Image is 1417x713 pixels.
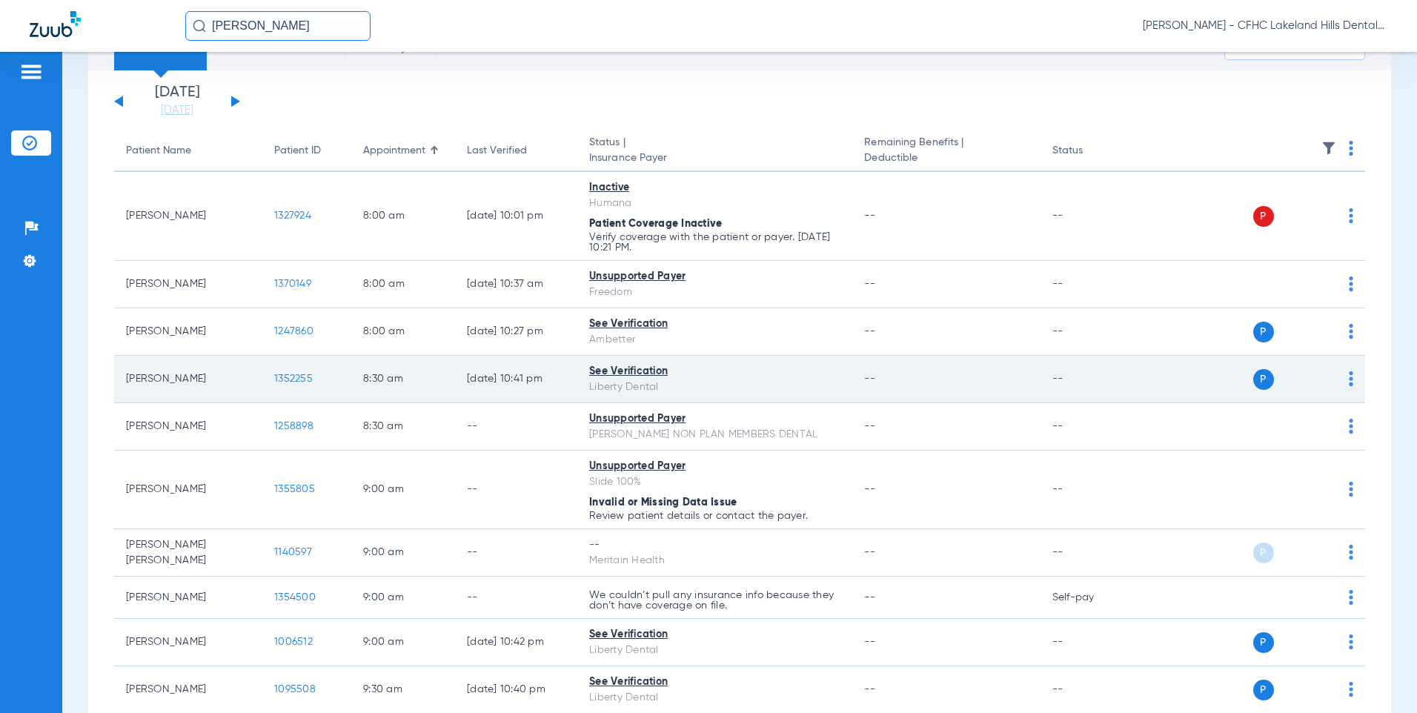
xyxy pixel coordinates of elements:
span: 1258898 [274,421,313,431]
p: We couldn’t pull any insurance info because they don’t have coverage on file. [589,590,840,611]
span: -- [864,279,875,289]
td: -- [455,529,577,577]
td: [DATE] 10:37 AM [455,261,577,308]
div: Meritain Health [589,553,840,568]
span: 1095508 [274,684,316,694]
td: [DATE] 10:01 PM [455,172,577,261]
input: Search for patients [185,11,371,41]
td: [PERSON_NAME] [114,619,262,666]
div: -- [589,537,840,553]
td: 8:00 AM [351,172,455,261]
td: -- [1041,308,1141,356]
td: -- [1041,261,1141,308]
span: -- [864,484,875,494]
img: Search Icon [193,19,206,33]
img: Zuub Logo [30,11,81,37]
span: 1352255 [274,374,313,384]
img: group-dot-blue.svg [1349,276,1353,291]
img: group-dot-blue.svg [1349,419,1353,434]
span: P [1253,543,1274,563]
td: [PERSON_NAME] [114,261,262,308]
div: Last Verified [467,143,565,159]
div: Freedom [589,285,840,300]
div: Humana [589,196,840,211]
img: group-dot-blue.svg [1349,590,1353,605]
iframe: Chat Widget [1343,642,1417,713]
span: 1006512 [274,637,313,647]
td: -- [1041,172,1141,261]
td: 9:00 AM [351,577,455,619]
td: 9:00 AM [351,529,455,577]
th: Status [1041,130,1141,172]
div: Unsupported Payer [589,459,840,474]
img: group-dot-blue.svg [1349,545,1353,560]
div: Last Verified [467,143,527,159]
span: [PERSON_NAME] - CFHC Lakeland Hills Dental [1143,19,1387,33]
img: group-dot-blue.svg [1349,208,1353,223]
div: Liberty Dental [589,379,840,395]
td: 9:00 AM [351,619,455,666]
td: [DATE] 10:41 PM [455,356,577,403]
div: Patient Name [126,143,191,159]
span: -- [864,547,875,557]
td: -- [1041,529,1141,577]
td: [PERSON_NAME] [114,451,262,529]
span: -- [864,592,875,603]
td: 9:00 AM [351,451,455,529]
td: [PERSON_NAME] [114,308,262,356]
div: Ambetter [589,332,840,348]
img: group-dot-blue.svg [1349,634,1353,649]
td: 8:30 AM [351,403,455,451]
td: -- [1041,451,1141,529]
span: 1247860 [274,326,313,336]
div: Inactive [589,180,840,196]
td: [PERSON_NAME] [114,172,262,261]
span: 1355805 [274,484,315,494]
span: P [1253,632,1274,653]
td: 8:30 AM [351,356,455,403]
li: [DATE] [133,85,222,118]
td: -- [1041,619,1141,666]
div: Unsupported Payer [589,269,840,285]
span: -- [864,637,875,647]
td: [PERSON_NAME] [PERSON_NAME] [114,529,262,577]
div: See Verification [589,627,840,643]
p: Verify coverage with the patient or payer. [DATE] 10:21 PM. [589,232,840,253]
img: group-dot-blue.svg [1349,141,1353,156]
th: Remaining Benefits | [852,130,1040,172]
td: -- [455,403,577,451]
span: Patient Coverage Inactive [589,219,722,229]
img: hamburger-icon [19,63,43,81]
td: [PERSON_NAME] [114,356,262,403]
span: 1140597 [274,547,312,557]
div: Appointment [363,143,425,159]
span: P [1253,322,1274,342]
span: -- [864,326,875,336]
td: -- [1041,403,1141,451]
span: P [1253,680,1274,700]
div: Patient ID [274,143,321,159]
td: [PERSON_NAME] [114,403,262,451]
div: See Verification [589,364,840,379]
img: group-dot-blue.svg [1349,371,1353,386]
div: Liberty Dental [589,643,840,658]
th: Status | [577,130,852,172]
a: [DATE] [133,103,222,118]
td: 8:00 AM [351,308,455,356]
td: 8:00 AM [351,261,455,308]
span: Invalid or Missing Data Issue [589,497,737,508]
td: -- [455,577,577,619]
td: -- [1041,356,1141,403]
span: -- [864,421,875,431]
img: filter.svg [1321,141,1336,156]
div: Unsupported Payer [589,411,840,427]
td: Self-pay [1041,577,1141,619]
div: See Verification [589,316,840,332]
span: Insurance Payer [589,150,840,166]
span: 1327924 [274,210,311,221]
p: Review patient details or contact the payer. [589,511,840,521]
img: group-dot-blue.svg [1349,482,1353,497]
div: Liberty Dental [589,690,840,706]
span: 1354500 [274,592,316,603]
